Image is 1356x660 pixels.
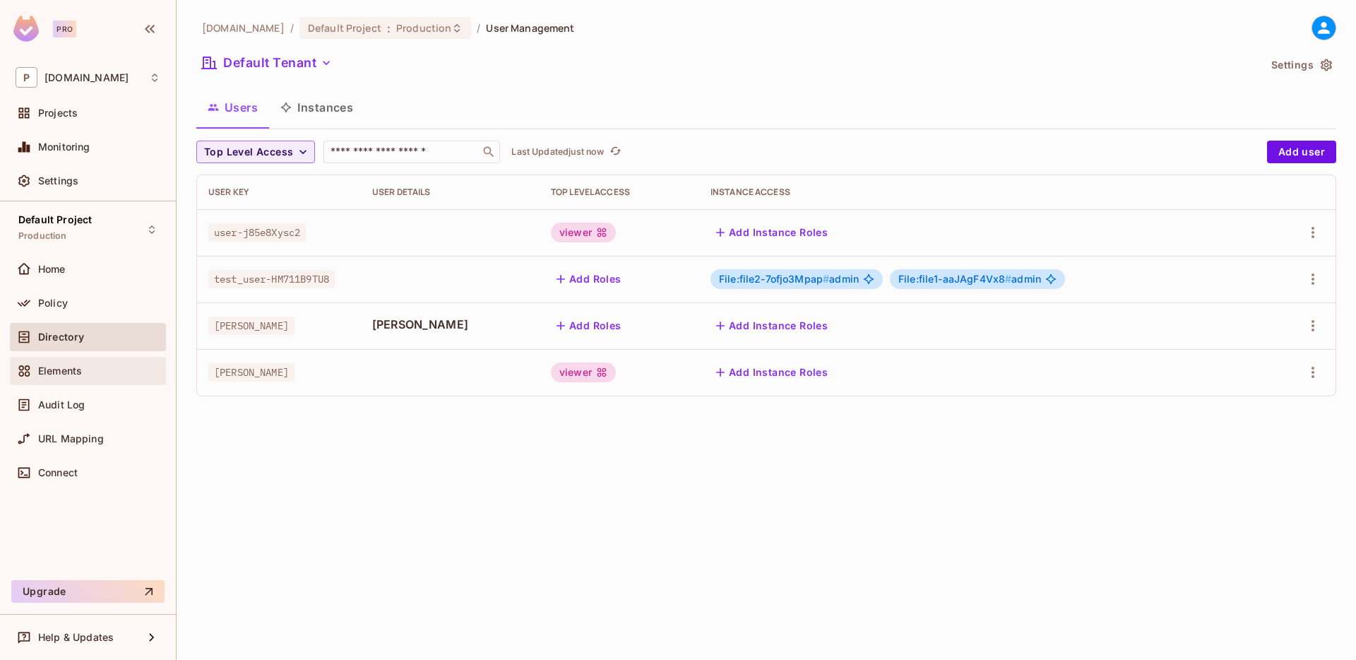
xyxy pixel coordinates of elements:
button: Upgrade [11,580,165,603]
span: Home [38,264,66,275]
span: URL Mapping [38,433,104,444]
span: Elements [38,365,82,377]
span: refresh [609,145,621,159]
span: Click to refresh data [604,143,624,160]
div: User Key [208,187,350,198]
button: Add user [1267,141,1336,163]
span: Audit Log [38,399,85,411]
span: File:file2-7ofjo3Mpap [719,273,829,285]
div: User Details [372,187,528,198]
span: # [1005,273,1011,285]
span: Projects [38,107,78,119]
span: the active workspace [202,21,285,35]
li: / [477,21,480,35]
div: Top Level Access [551,187,688,198]
button: Instances [269,90,364,125]
span: admin [719,273,859,285]
span: Default Project [308,21,381,35]
span: P [16,67,37,88]
span: Default Project [18,214,92,225]
span: File:file1-aaJAgF4Vx8 [898,273,1011,285]
button: Settings [1266,54,1336,76]
div: Instance Access [710,187,1256,198]
span: Settings [38,175,78,187]
button: refresh [607,143,624,160]
img: SReyMgAAAABJRU5ErkJggg== [13,16,39,42]
p: Last Updated just now [511,146,604,158]
span: Policy [38,297,68,309]
span: : [386,23,391,34]
button: Add Instance Roles [710,361,833,384]
span: Workspace: permit.io [44,72,129,83]
span: # [823,273,829,285]
li: / [290,21,294,35]
span: [PERSON_NAME] [208,317,295,335]
span: admin [898,273,1041,285]
span: Production [18,230,67,242]
button: Add Instance Roles [710,221,833,244]
span: user-j85e8Xysc2 [208,223,306,242]
span: [PERSON_NAME] [208,363,295,382]
span: [PERSON_NAME] [372,317,528,332]
span: User Management [486,21,574,35]
button: Add Roles [551,268,627,290]
span: Help & Updates [38,632,114,643]
span: Directory [38,331,84,343]
button: Users [196,90,269,125]
div: viewer [551,363,616,382]
div: Pro [53,20,76,37]
span: Top Level Access [204,143,293,161]
span: Production [396,21,451,35]
div: viewer [551,223,616,242]
span: test_user-HM711B9TU8 [208,270,335,288]
button: Top Level Access [196,141,315,163]
button: Add Instance Roles [710,314,833,337]
button: Add Roles [551,314,627,337]
span: Monitoring [38,141,90,153]
span: Connect [38,467,78,478]
button: Default Tenant [196,52,338,74]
